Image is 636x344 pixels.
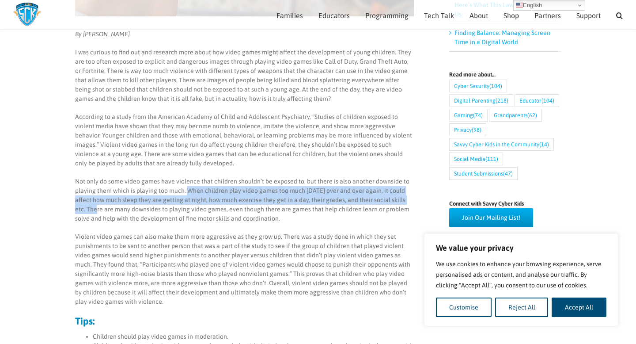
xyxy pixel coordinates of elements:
[436,298,492,317] button: Customise
[503,12,519,19] span: Shop
[449,94,513,107] a: Digital Parenting (218 items)
[449,109,488,122] a: Gaming (74 items)
[276,12,303,19] span: Families
[489,80,502,92] span: (104)
[449,123,486,136] a: Privacy (98 items)
[75,315,95,327] strong: Tips:
[485,153,498,165] span: (111)
[449,80,507,92] a: Cyber Security (104 items)
[449,167,518,180] a: Student Submissions (47 items)
[496,95,508,107] span: (218)
[495,298,549,317] button: Reject All
[534,12,561,19] span: Partners
[75,48,414,103] p: I was curious to find out and research more about how video games might affect the development of...
[93,332,414,341] li: Children should play video games in moderation.
[449,153,503,165] a: Social Media (111 items)
[436,259,606,290] p: We use cookies to enhance your browsing experience, serve personalised ads or content, and analys...
[449,208,533,227] a: Join Our Mailing List!
[365,12,409,19] span: Programming
[541,95,554,107] span: (104)
[516,2,523,9] img: en
[473,109,483,121] span: (74)
[462,214,520,222] span: Join Our Mailing List!
[489,109,542,122] a: Grandparents (62 items)
[472,124,481,136] span: (98)
[552,298,606,317] button: Accept All
[454,29,550,46] a: Finding Balance: Managing Screen Time in a Digital World
[75,232,414,306] p: Violent video games can also make them more aggressive as they grow up. There was a study done in...
[75,31,130,38] em: By [PERSON_NAME]
[515,94,559,107] a: Educator (104 items)
[318,12,350,19] span: Educators
[13,2,41,27] img: Savvy Cyber Kids Logo
[469,12,488,19] span: About
[527,109,537,121] span: (62)
[576,12,601,19] span: Support
[449,72,561,77] h4: Read more about…
[436,243,606,253] p: We value your privacy
[539,138,549,150] span: (14)
[424,12,454,19] span: Tech Talk
[503,168,513,180] span: (47)
[449,138,554,151] a: Savvy Cyber Kids in the Community (14 items)
[449,201,561,206] h4: Connect with Savvy Cyber Kids
[75,112,414,168] p: According to a study from the American Academy of Child and Adolescent Psychiatry, “Studies of ch...
[75,177,414,223] p: Not only do some video games have violence that children shouldn’t be exposed to, but there is al...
